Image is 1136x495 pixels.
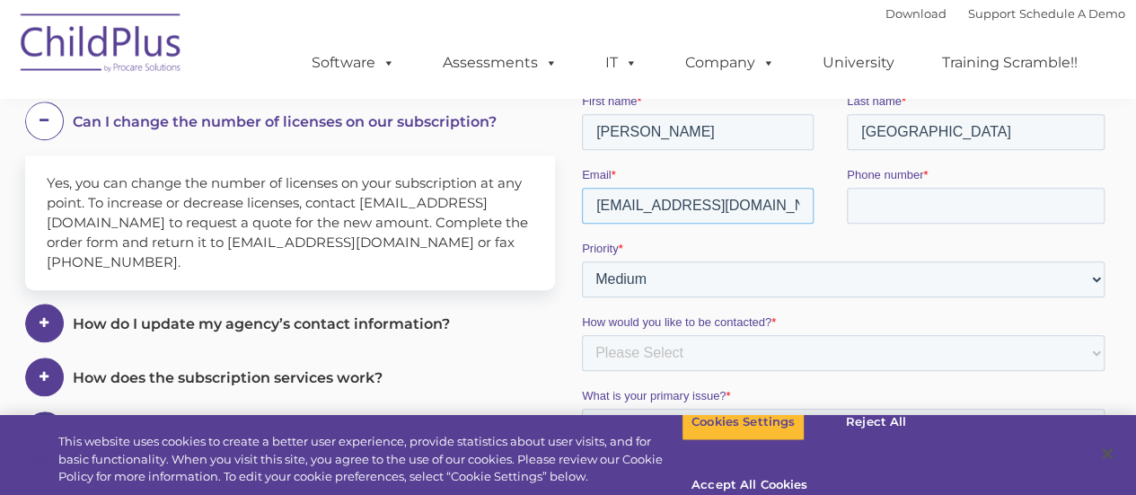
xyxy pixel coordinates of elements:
a: IT [587,45,656,81]
a: Training Scramble!! [924,45,1096,81]
div: This website uses cookies to create a better user experience, provide statistics about user visit... [58,433,682,486]
span: Last name [265,119,320,132]
span: Can I change the number of licenses on our subscription? [73,113,497,130]
a: Company [667,45,793,81]
font: | [885,6,1125,21]
a: Software [294,45,413,81]
button: Reject All [820,403,932,441]
a: University [805,45,912,81]
a: Assessments [425,45,576,81]
span: Phone number [265,192,341,206]
div: Yes, you can change the number of licenses on your subscription at any point. To increase or decr... [25,155,555,290]
a: Schedule A Demo [1019,6,1125,21]
span: How do I update my agency’s contact information? [73,315,450,332]
button: Close [1088,434,1127,473]
a: Download [885,6,947,21]
button: Cookies Settings [682,403,805,441]
a: Support [968,6,1016,21]
span: How does the subscription services work? [73,369,383,386]
img: ChildPlus by Procare Solutions [12,1,191,91]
